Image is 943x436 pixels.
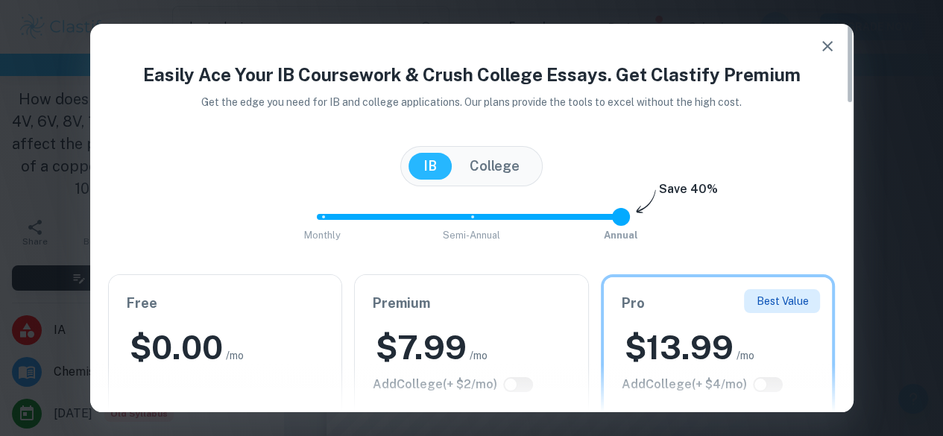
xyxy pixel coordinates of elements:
h6: Premium [373,293,570,314]
h2: $ 0.00 [130,326,223,370]
span: Monthly [304,230,341,241]
span: /mo [226,347,244,364]
p: Get the edge you need for IB and college applications. Our plans provide the tools to excel witho... [180,94,763,110]
h2: $ 7.99 [376,326,467,370]
span: /mo [470,347,488,364]
img: subscription-arrow.svg [636,189,656,215]
span: Annual [604,230,638,241]
button: College [455,153,534,180]
span: Semi-Annual [443,230,500,241]
h4: Easily Ace Your IB Coursework & Crush College Essays. Get Clastify Premium [108,61,836,88]
h6: Pro [622,293,815,314]
h2: $ 13.99 [625,326,734,370]
h6: Save 40% [659,180,718,206]
h6: Free [127,293,324,314]
span: /mo [737,347,754,364]
p: Best Value [756,293,808,309]
button: IB [409,153,452,180]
